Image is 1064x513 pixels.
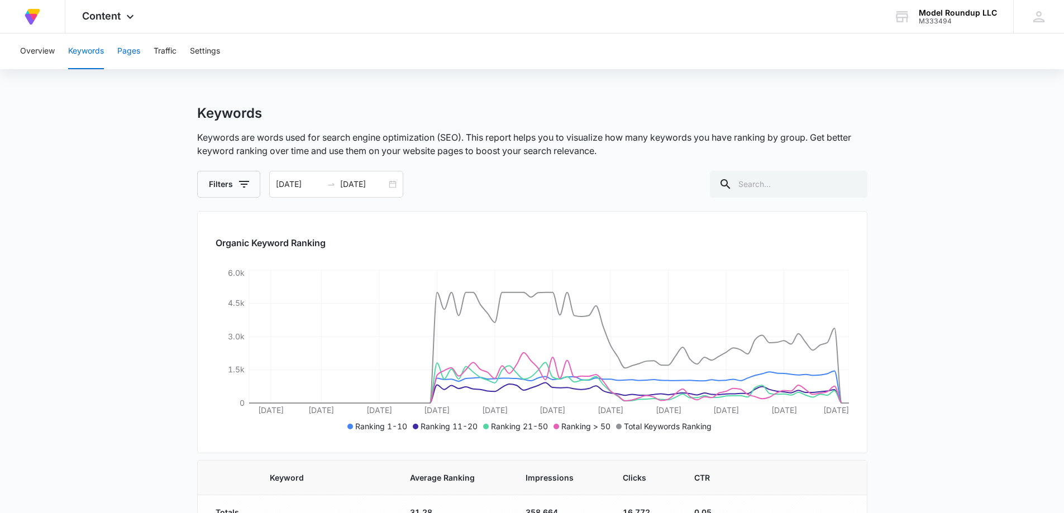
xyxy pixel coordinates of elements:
[327,180,336,189] span: to
[240,398,245,407] tspan: 0
[355,421,407,431] span: Ranking 1-10
[623,472,651,483] span: Clicks
[410,472,483,483] span: Average Ranking
[919,8,997,17] div: account name
[713,405,739,415] tspan: [DATE]
[197,105,262,122] h1: Keywords
[919,17,997,25] div: account id
[190,33,220,69] button: Settings
[197,171,260,198] button: Filters
[197,131,867,157] p: Keywords are words used for search engine optimization (SEO). This report helps you to visualize ...
[68,33,104,69] button: Keywords
[421,421,478,431] span: Ranking 11-20
[481,405,507,415] tspan: [DATE]
[308,405,334,415] tspan: [DATE]
[117,33,140,69] button: Pages
[561,421,610,431] span: Ranking > 50
[270,472,367,483] span: Keyword
[228,332,245,341] tspan: 3.0k
[771,405,796,415] tspan: [DATE]
[526,472,580,483] span: Impressions
[257,405,283,415] tspan: [DATE]
[20,33,55,69] button: Overview
[327,180,336,189] span: swap-right
[424,405,450,415] tspan: [DATE]
[228,268,245,277] tspan: 6.0k
[491,421,548,431] span: Ranking 21-50
[228,365,245,374] tspan: 1.5k
[694,472,714,483] span: CTR
[597,405,623,415] tspan: [DATE]
[540,405,565,415] tspan: [DATE]
[22,7,42,27] img: Volusion
[823,405,849,415] tspan: [DATE]
[710,171,867,198] input: Search...
[624,421,712,431] span: Total Keywords Ranking
[655,405,681,415] tspan: [DATE]
[82,10,121,22] span: Content
[366,405,392,415] tspan: [DATE]
[154,33,176,69] button: Traffic
[276,178,322,190] input: Start date
[216,236,849,250] h2: Organic Keyword Ranking
[228,298,245,308] tspan: 4.5k
[340,178,387,190] input: End date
